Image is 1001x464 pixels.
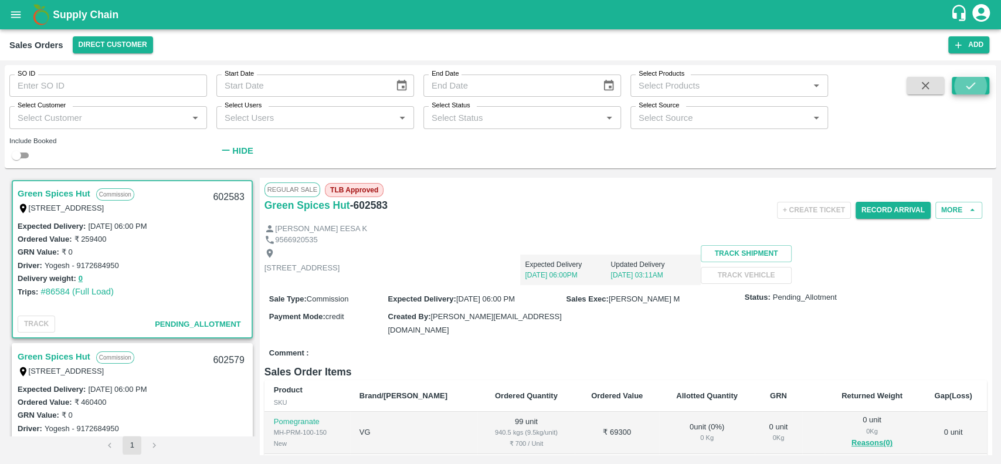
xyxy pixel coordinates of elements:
p: Pomegranate [274,416,341,428]
label: Delivery weight: [18,274,76,283]
p: Commission [96,351,134,364]
a: Green Spices Hut [264,197,350,214]
div: 0 unit ( 0 %) [669,422,745,443]
b: Supply Chain [53,9,118,21]
b: Ordered Quantity [495,391,558,399]
a: #86584 (Full Load) [40,287,114,296]
input: Select Users [220,110,391,125]
label: Created By : [388,312,430,321]
label: Driver: [18,424,42,433]
span: Commission [307,294,349,303]
input: Select Products [634,78,805,93]
label: Status: [745,292,771,303]
button: Open [809,110,824,126]
button: Open [188,110,203,126]
label: Sales Exec : [566,294,609,303]
div: customer-support [950,4,971,25]
label: Payment Mode : [269,312,325,321]
input: Enter SO ID [9,74,207,97]
td: 0 unit [919,411,987,454]
label: Start Date [225,69,254,79]
label: Trips: [18,287,38,296]
p: [DATE] 06:00PM [525,270,610,280]
b: Allotted Quantity [676,391,738,399]
label: [STREET_ADDRESS] [29,204,104,212]
div: 0 Kg [669,432,745,443]
button: open drawer [2,1,29,28]
label: SO ID [18,69,35,79]
label: ₹ 0 [62,248,73,256]
div: 0 unit [764,422,792,443]
div: Include Booked [9,136,207,146]
button: Choose date [391,74,413,97]
div: 0 unit [834,415,910,450]
label: Yogesh - 9172684950 [45,261,119,270]
label: Ordered Value: [18,235,72,243]
span: credit [325,312,344,321]
label: End Date [432,69,459,79]
input: Select Customer [13,110,184,125]
strong: Hide [232,146,253,155]
button: Choose date [598,74,620,97]
label: GRN Value: [18,248,59,256]
input: Start Date [216,74,386,97]
b: Brand/[PERSON_NAME] [359,391,447,399]
b: GRN [770,391,787,399]
label: Sale Type : [269,294,307,303]
div: New [274,438,341,449]
input: Select Status [427,110,598,125]
input: Select Source [634,110,805,125]
span: Regular Sale [264,182,320,197]
span: Pending_Allotment [773,292,837,303]
button: Select DC [73,36,153,53]
h6: - 602583 [350,197,388,214]
label: [STREET_ADDRESS] [29,367,104,375]
button: 0 [79,272,83,286]
p: 9566920535 [275,235,317,246]
label: Expected Delivery : [18,222,86,231]
button: page 1 [123,436,141,455]
label: Select Status [432,101,470,110]
button: More [935,202,982,219]
label: GRN Value: [18,411,59,419]
button: Open [395,110,410,126]
p: Commission [96,188,134,201]
td: VG [350,411,478,454]
label: Expected Delivery : [18,385,86,394]
h6: Sales Order Items [264,364,987,380]
div: 602579 [206,347,251,374]
button: Reasons(0) [834,436,910,450]
p: Expected Delivery [525,259,610,270]
label: Driver: [18,261,42,270]
label: Select Users [225,101,262,110]
button: Hide [216,141,256,161]
p: [DATE] 03:11AM [610,270,696,280]
button: Track Shipment [701,245,791,262]
span: [PERSON_NAME] M [609,294,680,303]
p: [STREET_ADDRESS] [264,263,340,274]
label: Ordered Value: [18,398,72,407]
span: [DATE] 06:00 PM [456,294,515,303]
nav: pagination navigation [99,436,165,455]
button: Record Arrival [856,202,931,219]
div: 602583 [206,184,251,211]
b: Product [274,385,303,394]
label: ₹ 0 [62,411,73,419]
div: 0 Kg [764,432,792,443]
div: 0 Kg [834,426,910,436]
a: Green Spices Hut [18,349,90,364]
label: Comment : [269,348,309,359]
label: Select Source [639,101,679,110]
div: ₹ 700 / Unit [487,438,565,449]
button: 0 [79,435,83,449]
span: [PERSON_NAME][EMAIL_ADDRESS][DOMAIN_NAME] [388,312,561,334]
div: account of current user [971,2,992,27]
div: MH-PRM-100-150 [274,427,341,438]
button: Open [602,110,617,126]
p: [PERSON_NAME] EESA K [275,223,367,235]
div: SKU [274,397,341,407]
label: Expected Delivery : [388,294,456,303]
b: Gap(Loss) [934,391,972,399]
div: Sales Orders [9,38,63,53]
